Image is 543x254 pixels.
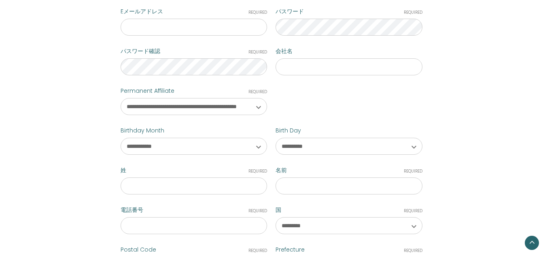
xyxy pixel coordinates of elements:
[248,168,267,174] small: Required
[121,7,267,16] label: Eメールアドレス
[248,89,267,95] small: Required
[404,9,422,15] small: Required
[276,47,422,55] label: 会社名
[248,9,267,15] small: Required
[276,126,422,135] label: Birth Day
[121,126,267,135] label: Birthday Month
[404,168,422,174] small: Required
[276,7,422,16] label: パスワード
[404,248,422,254] small: Required
[121,245,267,254] label: Postal Code
[121,87,267,95] label: Permanent Affiliate
[276,166,422,175] label: 名前
[276,245,422,254] label: Prefecture
[248,248,267,254] small: Required
[404,208,422,214] small: Required
[276,206,422,214] label: 国
[121,47,267,55] label: パスワード確認
[248,49,267,55] small: Required
[248,208,267,214] small: Required
[121,166,267,175] label: 姓
[121,206,267,214] label: 電話番号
